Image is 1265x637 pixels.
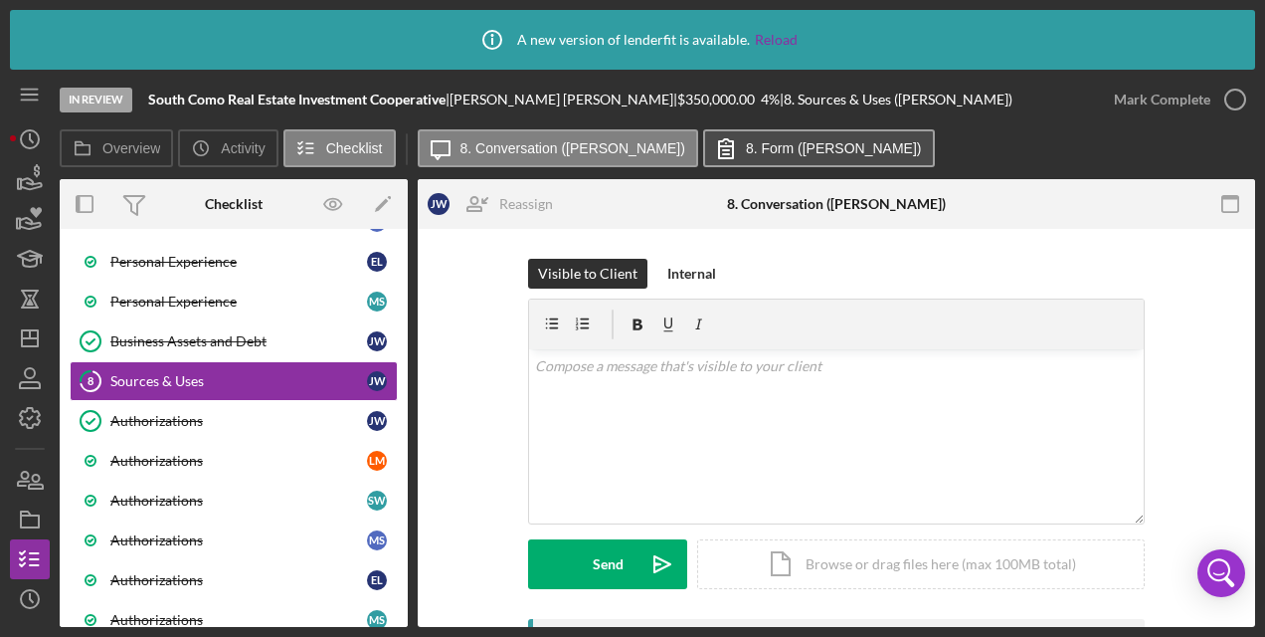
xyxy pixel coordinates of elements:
div: E L [367,252,387,272]
label: 8. Form ([PERSON_NAME]) [746,140,922,156]
a: AuthorizationsSW [70,481,398,521]
div: [PERSON_NAME] [PERSON_NAME] | [450,92,677,107]
a: AuthorizationsEL [70,560,398,600]
button: Overview [60,129,173,167]
button: Mark Complete [1094,80,1255,119]
div: Reassign [499,184,553,224]
div: M S [367,292,387,312]
a: Personal ExperienceMS [70,282,398,321]
div: Send [593,539,624,589]
div: E L [367,570,387,590]
button: Visible to Client [528,259,647,289]
div: J W [367,371,387,391]
button: Internal [657,259,726,289]
label: Checklist [326,140,383,156]
div: Business Assets and Debt [110,333,367,349]
div: L M [367,451,387,471]
a: AuthorizationsMS [70,521,398,560]
label: Activity [221,140,265,156]
div: Sources & Uses [110,373,367,389]
div: Authorizations [110,453,367,469]
div: Authorizations [110,572,367,588]
button: 8. Form ([PERSON_NAME]) [703,129,935,167]
button: 8. Conversation ([PERSON_NAME]) [418,129,698,167]
a: AuthorizationsJW [70,401,398,441]
div: Mark Complete [1114,80,1210,119]
div: $350,000.00 [677,92,761,107]
div: Personal Experience [110,254,367,270]
div: Authorizations [110,493,367,509]
div: A new version of lenderfit is available. [467,15,798,65]
b: South Como Real Estate Investment Cooperative [148,91,446,107]
div: In Review [60,88,132,112]
div: Authorizations [110,612,367,628]
label: Overview [102,140,160,156]
a: Business Assets and DebtJW [70,321,398,361]
div: Authorizations [110,532,367,548]
div: J W [428,193,450,215]
div: | 8. Sources & Uses ([PERSON_NAME]) [780,92,1012,107]
div: Open Intercom Messenger [1197,549,1245,597]
div: Personal Experience [110,294,367,310]
div: Internal [667,259,716,289]
div: Authorizations [110,413,367,429]
div: | [148,92,450,107]
div: 4 % [761,92,780,107]
div: M S [367,531,387,550]
button: JWReassign [418,184,573,224]
a: Reload [755,32,798,48]
div: J W [367,331,387,351]
div: S W [367,491,387,511]
div: Checklist [205,196,263,212]
div: 8. Conversation ([PERSON_NAME]) [727,196,946,212]
button: Checklist [283,129,396,167]
a: AuthorizationsLM [70,441,398,481]
button: Activity [178,129,277,167]
div: Visible to Client [538,259,637,289]
a: Personal ExperienceEL [70,242,398,282]
tspan: 8 [88,374,93,387]
a: 8Sources & UsesJW [70,361,398,401]
div: J W [367,411,387,431]
label: 8. Conversation ([PERSON_NAME]) [460,140,685,156]
button: Send [528,539,687,589]
div: M S [367,610,387,630]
